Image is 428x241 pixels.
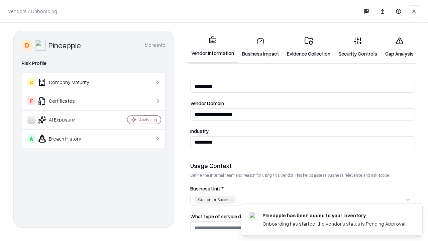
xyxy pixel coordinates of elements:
[190,172,415,178] p: Define the internal team and reason for using this vendor. This helps assess business relevance a...
[249,212,257,220] img: pineappleenergy.com
[48,40,81,51] div: Pineapple
[262,212,406,219] div: Pineapple has been added to your inventory
[283,31,334,63] a: Evidence Collection
[27,78,107,86] div: Company Maturity
[27,97,107,105] div: Certificates
[27,135,107,143] div: Breach History
[27,78,35,86] div: C
[190,214,415,219] label: What type of service does the vendor provide? *
[190,101,415,106] label: Vendor Domain
[190,129,415,134] label: Industry
[27,116,107,124] div: AI Exposure
[190,162,415,170] div: Usage Context
[145,39,166,51] button: More info
[381,31,418,63] a: Gap Analysis
[190,194,415,206] button: Customer Success
[334,31,381,63] a: Security Controls
[262,220,406,227] div: Onboarding has started, the vendor's status is Pending Approval.
[238,31,283,63] a: Business Impact
[22,40,32,51] div: D
[195,196,236,204] div: Customer Success
[27,97,35,105] div: F
[8,8,57,15] p: Vendors / Onboarding
[27,135,35,143] div: A
[22,59,166,67] div: Risk Profile
[139,117,157,123] div: Analyzing
[187,31,238,63] a: Vendor Information
[190,186,415,191] label: Business Unit *
[35,40,46,51] img: Pineapple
